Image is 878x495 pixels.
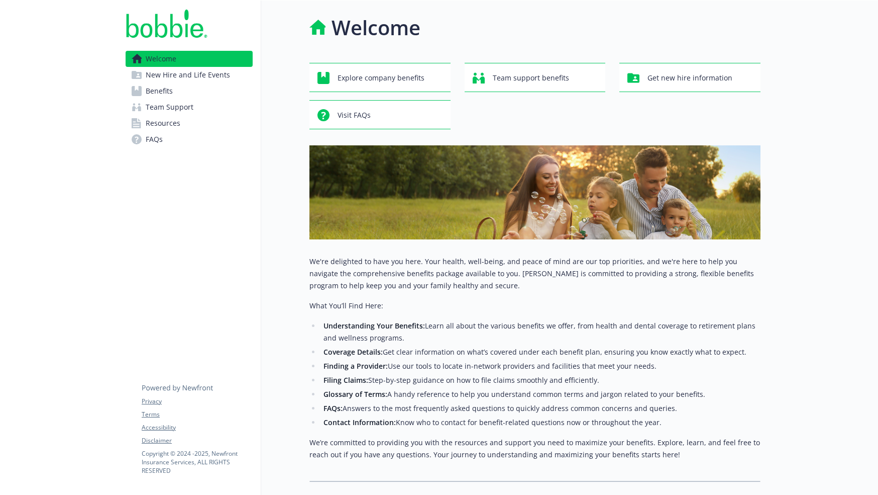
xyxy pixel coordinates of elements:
[493,68,569,88] span: Team support benefits
[309,63,451,92] button: Explore company benefits
[142,436,252,445] a: Disclaimer
[320,346,760,358] li: Get clear information on what’s covered under each benefit plan, ensuring you know exactly what t...
[126,99,253,115] a: Team Support
[323,375,368,385] strong: Filing Claims:
[323,347,383,357] strong: Coverage Details:
[146,115,180,131] span: Resources
[126,131,253,147] a: FAQs
[146,83,173,99] span: Benefits
[142,397,252,406] a: Privacy
[309,100,451,129] button: Visit FAQs
[323,321,425,331] strong: Understanding Your Benefits:
[332,13,420,43] h1: Welcome
[320,320,760,344] li: Learn all about the various benefits we offer, from health and dental coverage to retirement plan...
[320,402,760,415] li: Answers to the most frequently asked questions to quickly address common concerns and queries.
[126,115,253,131] a: Resources
[338,106,371,125] span: Visit FAQs
[142,449,252,475] p: Copyright © 2024 - 2025 , Newfront Insurance Services, ALL RIGHTS RESERVED
[126,51,253,67] a: Welcome
[465,63,606,92] button: Team support benefits
[619,63,760,92] button: Get new hire information
[309,437,760,461] p: We’re committed to providing you with the resources and support you need to maximize your benefit...
[142,423,252,432] a: Accessibility
[320,417,760,429] li: Know who to contact for benefit-related questions now or throughout the year.
[309,256,760,292] p: We're delighted to have you here. Your health, well-being, and peace of mind are our top prioriti...
[338,68,424,88] span: Explore company benefits
[142,410,252,419] a: Terms
[323,403,343,413] strong: FAQs:
[323,418,396,427] strong: Contact Information:
[320,374,760,386] li: Step-by-step guidance on how to file claims smoothly and efficiently.
[323,389,387,399] strong: Glossary of Terms:
[146,51,176,67] span: Welcome
[126,67,253,83] a: New Hire and Life Events
[320,360,760,372] li: Use our tools to locate in-network providers and facilities that meet your needs.
[320,388,760,400] li: A handy reference to help you understand common terms and jargon related to your benefits.
[323,361,388,371] strong: Finding a Provider:
[146,99,193,115] span: Team Support
[126,83,253,99] a: Benefits
[309,300,760,312] p: What You’ll Find Here:
[309,145,760,239] img: overview page banner
[647,68,732,88] span: Get new hire information
[146,131,163,147] span: FAQs
[146,67,230,83] span: New Hire and Life Events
